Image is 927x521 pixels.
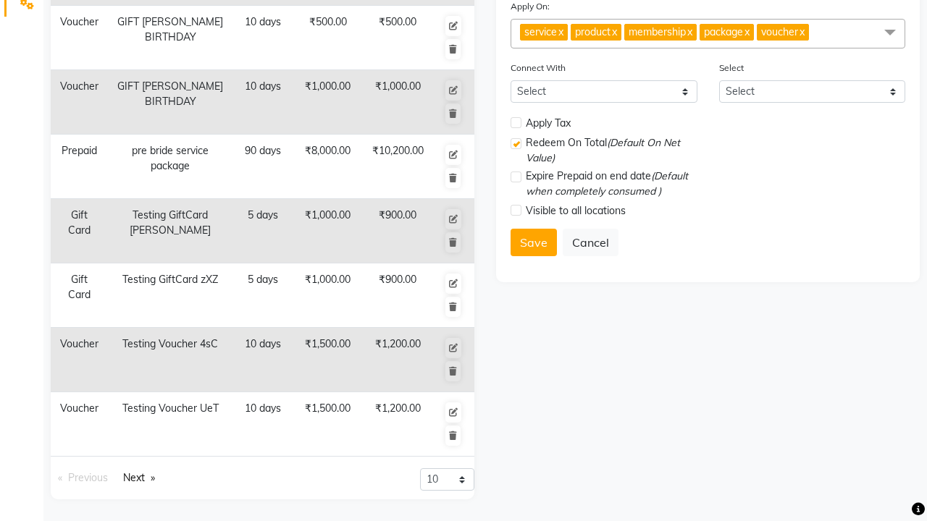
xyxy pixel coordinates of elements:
td: 10 days [233,70,293,135]
td: ₹900.00 [364,263,432,328]
td: Voucher [51,6,108,70]
label: Select [719,62,744,75]
label: Connect With [511,62,566,75]
td: 10 days [233,392,293,457]
td: ₹1,000.00 [293,199,364,263]
td: pre bride service package [108,135,233,199]
span: Previous [68,471,108,484]
td: ₹1,200.00 [364,328,432,392]
td: Testing GiftCard zXZ [108,263,233,328]
td: ₹500.00 [364,6,432,70]
td: Voucher [51,328,108,392]
span: Visible to all locations [526,203,626,219]
td: Voucher [51,392,108,457]
a: Next [116,468,162,488]
span: Apply Tax [526,116,571,131]
td: ₹1,500.00 [293,328,364,392]
td: Testing Voucher 4sC [108,328,233,392]
td: ₹8,000.00 [293,135,364,199]
td: 10 days [233,6,293,70]
button: Cancel [563,229,618,256]
a: x [611,25,617,38]
td: ₹1,000.00 [293,70,364,135]
td: ₹1,000.00 [293,263,364,328]
a: x [686,25,692,38]
span: Expire Prepaid on end date [526,169,697,199]
td: Prepaid [51,135,108,199]
nav: Pagination [51,468,252,488]
button: Save [511,229,557,256]
td: ₹10,200.00 [364,135,432,199]
span: product [575,25,611,38]
span: service [524,25,557,38]
span: membership [629,25,686,38]
td: GIFT [PERSON_NAME] BIRTHDAY [108,6,233,70]
td: 10 days [233,328,293,392]
td: 5 days [233,263,293,328]
td: GIFT [PERSON_NAME] BIRTHDAY [108,70,233,135]
td: Testing GiftCard [PERSON_NAME] [108,199,233,263]
td: Testing Voucher UeT [108,392,233,457]
td: ₹1,000.00 [364,70,432,135]
td: ₹500.00 [293,6,364,70]
a: x [557,25,563,38]
td: ₹1,500.00 [293,392,364,457]
td: Gift Card [51,199,108,263]
td: Gift Card [51,263,108,328]
td: Voucher [51,70,108,135]
span: Redeem On Total [526,135,697,166]
td: 5 days [233,199,293,263]
td: ₹1,200.00 [364,392,432,457]
td: ₹900.00 [364,199,432,263]
td: 90 days [233,135,293,199]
